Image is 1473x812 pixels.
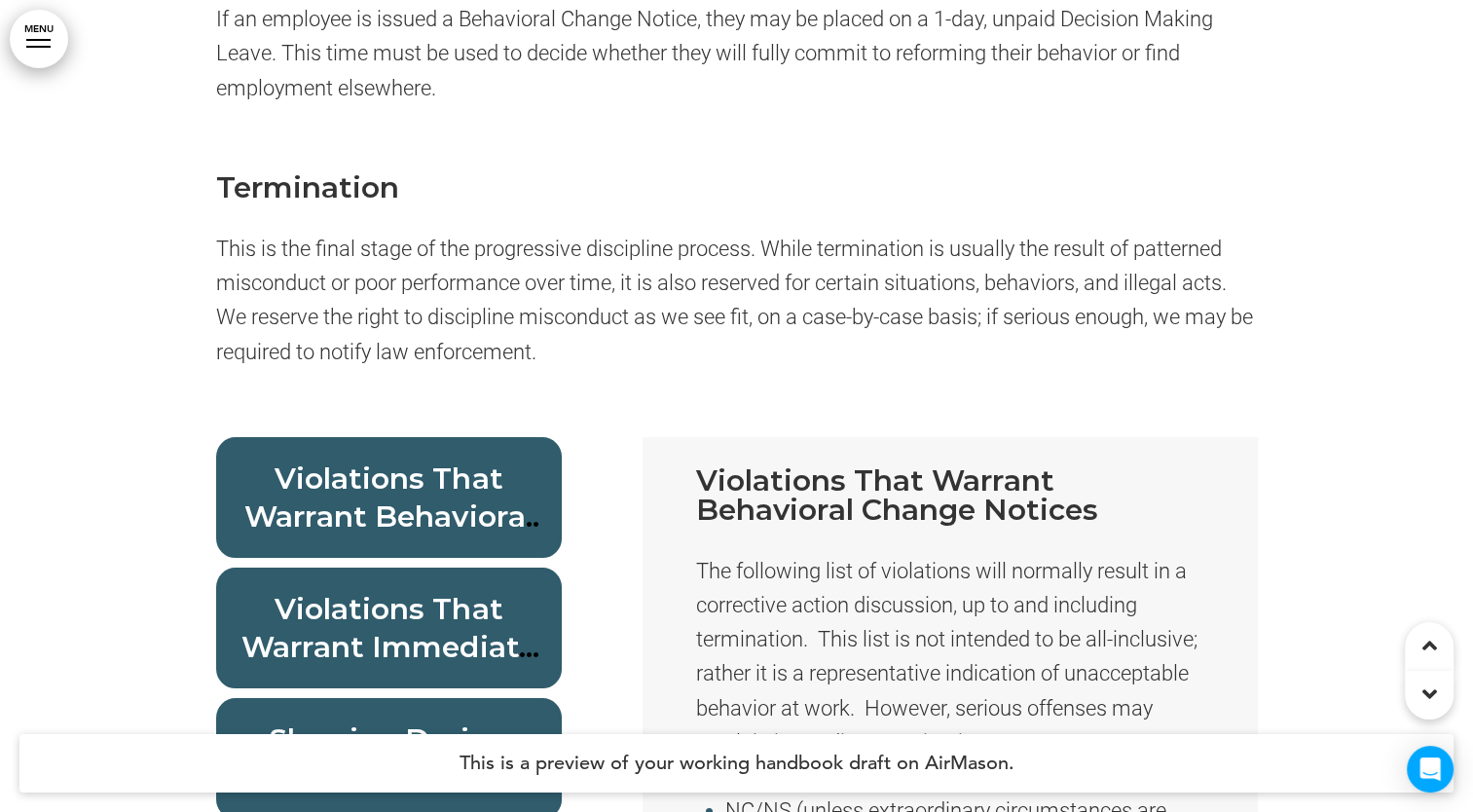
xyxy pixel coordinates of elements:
[241,591,538,779] span: Violations That Warrant Immediate Termination/Unpaid Administrative Leave
[244,461,545,572] span: Violations That Warrant Behavioral Change Notices
[696,466,1203,525] h6: Violations That Warrant Behavioral Change Notices
[216,2,1258,139] p: If an employee is issued a Behavioral Change Notice, they may be placed on a 1-day, unpaid Decisi...
[19,734,1454,793] h4: This is a preview of your working handbook draft on AirMason.
[1407,746,1454,793] div: Open Intercom Messenger
[216,232,1258,403] p: This is the final stage of the progressive discipline process. While termination is usually the r...
[270,721,508,795] span: Sleeping During Work Hours
[216,169,399,205] strong: Termination
[696,554,1203,759] p: The following list of violations will normally result in a corrective action discussion, up to an...
[10,10,68,68] a: MENU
